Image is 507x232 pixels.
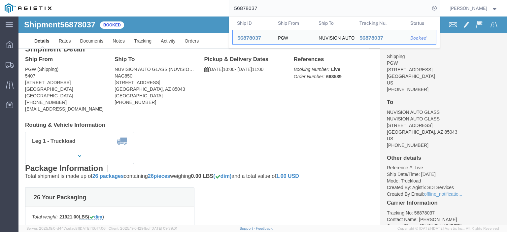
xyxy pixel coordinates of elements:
span: 56878037 [237,35,261,41]
iframe: FS Legacy Container [18,17,507,225]
table: Search Results [232,17,440,48]
th: Ship ID [232,17,273,30]
button: [PERSON_NAME] [449,4,498,12]
a: Feedback [256,226,273,230]
span: Jesse Jordan [450,5,487,12]
th: Tracking Nu. [355,17,406,30]
span: Server: 2025.19.0-d447cefac8f [26,226,106,230]
input: Search for shipment number, reference number [229,0,430,16]
div: NUVISION AUTO GLASS [319,30,350,44]
span: 56878037 [359,35,383,41]
th: Ship To [314,17,355,30]
th: Status [406,17,436,30]
th: Ship From [273,17,314,30]
span: Client: 2025.19.0-129fbcf [109,226,177,230]
div: 56878037 [237,35,269,42]
div: PGW [278,30,288,44]
div: Booked [410,35,431,42]
span: [DATE] 10:47:06 [79,226,106,230]
img: logo [5,3,51,13]
a: Support [240,226,256,230]
span: Copyright © [DATE]-[DATE] Agistix Inc., All Rights Reserved [397,226,499,231]
div: 56878037 [359,35,401,42]
span: [DATE] 09:39:01 [151,226,177,230]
